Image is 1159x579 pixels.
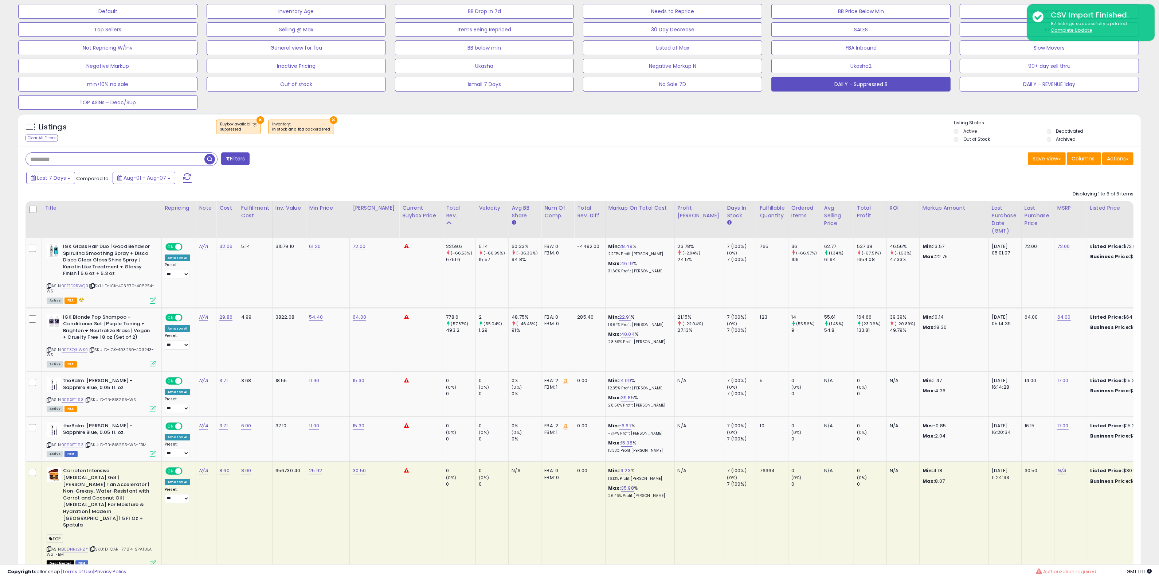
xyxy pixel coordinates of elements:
small: (-22.04%) [682,321,703,327]
a: 15.30 [353,422,364,430]
p: 10.14 [923,314,983,320]
div: ASIN: [47,377,156,411]
div: Total Rev. Diff. [577,204,602,219]
button: DAILY - Suppressed B [771,77,951,92]
small: (0%) [791,384,802,390]
div: 60.33% [512,243,541,250]
span: ON [166,378,175,384]
button: × [330,116,337,124]
div: Avg BB Share [512,204,538,219]
b: Business Price: [1090,324,1130,331]
button: Inactive Pricing [207,59,386,73]
div: [DATE] 05:01:07 [992,243,1016,256]
small: Days In Stock. [727,219,732,226]
b: IGK Glass Hair Duo | Good Behavior Spirulina Smoothing Spray + Disco Disco Clear Gloss Shine Spra... [63,243,152,279]
label: Active [963,128,977,134]
div: FBA: 2 [544,377,568,384]
small: (55.56%) [796,321,815,327]
b: Business Price: [1090,387,1130,394]
div: $11.9 [1090,388,1151,394]
div: Velocity [479,204,505,212]
button: BB Drop in 7d [395,4,574,19]
div: 4.99 [241,314,267,320]
button: Negative Markup [18,59,197,73]
div: 48.75% [512,314,541,320]
span: ON [166,314,175,320]
span: All listings currently available for purchase on Amazon [47,361,63,368]
div: 1654.08 [857,256,886,263]
div: -4492.00 [577,243,599,250]
p: Listing States: [954,120,1141,127]
div: Preset: [165,263,190,279]
a: N/A [199,422,208,430]
div: Fulfillment Cost [241,204,269,219]
a: 19.23 [619,467,631,474]
div: FBA: 0 [544,314,568,320]
div: 7 (100%) [727,390,757,397]
span: Buybox availability : [220,121,257,132]
div: 7 (100%) [727,377,757,384]
div: % [608,331,669,345]
button: Slow Movers [960,40,1139,55]
a: 61.20 [309,243,321,250]
h5: Listings [39,122,67,132]
div: Cost [219,204,235,212]
small: (0%) [479,384,489,390]
div: Displaying 1 to 6 of 6 items [1073,191,1133,198]
small: (1.34%) [829,250,843,256]
div: $72.00 [1090,243,1151,250]
button: FBA [960,22,1139,37]
span: OFF [181,314,193,320]
a: 15.30 [353,377,364,384]
small: (0%) [446,384,456,390]
div: % [608,377,669,391]
div: 18.55 [275,377,300,384]
div: Clear All Filters [26,135,58,141]
small: (57.87%) [451,321,468,327]
div: Markup Amount [923,204,986,212]
div: FBM: 0 [544,250,568,256]
span: OFF [181,378,193,384]
button: Filters [221,152,250,165]
b: Min: [608,243,619,250]
div: 0% [512,390,541,397]
span: Last 7 Days [37,174,66,182]
a: 8.60 [219,467,230,474]
button: min>10% no sale [18,77,197,92]
a: 28.49 [619,243,633,250]
button: Last 7 Days [26,172,75,184]
div: 7 (100%) [727,256,757,263]
a: 72.00 [353,243,365,250]
div: 87 listings successfully updated. [1045,20,1149,34]
a: 30.50 [353,467,366,474]
span: ON [166,244,175,250]
p: 31.60% Profit [PERSON_NAME] [608,269,669,274]
a: 72.00 [1057,243,1070,250]
small: (0%) [727,250,737,256]
a: 15.38 [621,439,633,447]
span: Compared to: [76,175,110,182]
div: 0 [791,377,821,384]
img: 41B47owk8dL._SL40_.jpg [47,243,61,258]
small: Avg BB Share. [512,219,516,226]
div: 0 [857,377,886,384]
small: (-66.99%) [483,250,505,256]
div: 133.81 [857,327,886,334]
strong: Max: [923,387,935,394]
div: [PERSON_NAME] [353,204,396,212]
p: 18.30 [923,324,983,331]
a: 8.00 [241,467,251,474]
div: N/A [890,377,914,384]
div: 91% [512,327,541,334]
img: 41NgTUDIxXL._SL40_.jpg [47,314,61,329]
div: ROI [890,204,916,212]
div: Avg Selling Price [824,204,851,227]
button: Ukasha [395,59,574,73]
button: 90+ day sell thru [960,59,1139,73]
div: 61.94 [824,256,854,263]
b: Listed Price: [1090,377,1123,384]
img: 31MzEMBgI7L._SL40_.jpg [47,423,61,437]
button: Not Repricing W/Inv [18,40,197,55]
button: TOP ASINs - Deac/Sup [18,95,197,110]
div: 55.61 [824,314,854,320]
